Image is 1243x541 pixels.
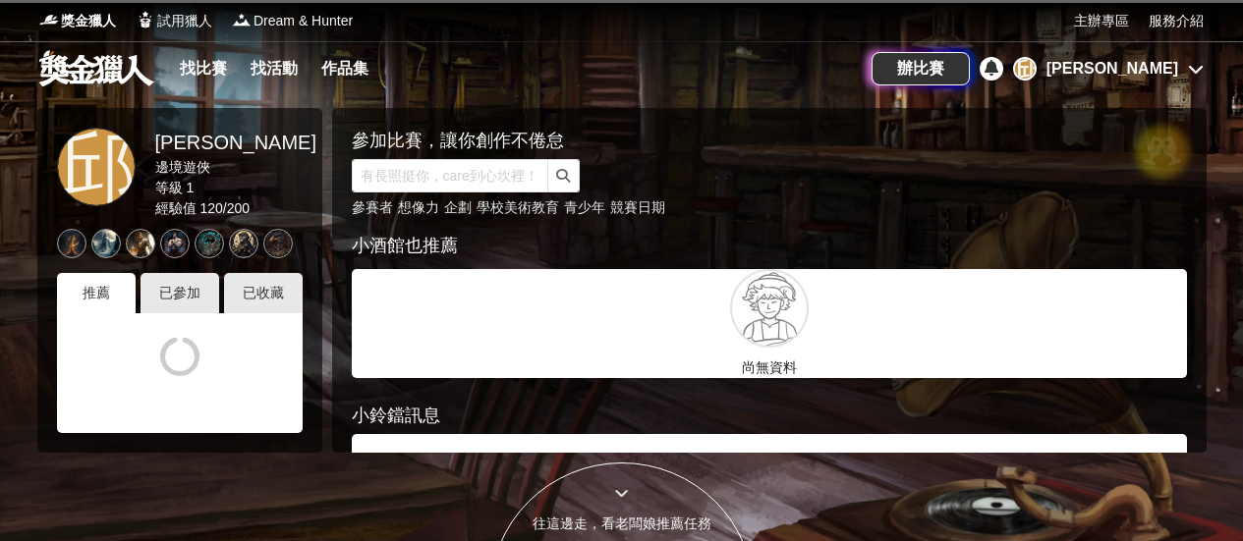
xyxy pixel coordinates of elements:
div: [PERSON_NAME] [155,128,316,157]
img: Logo [39,10,59,29]
input: 有長照挺你，care到心坎裡！青春出手，拍出照顧 影音徵件活動 [352,159,548,192]
div: 小酒館也推薦 [352,233,1187,259]
span: Dream & Hunter [254,11,353,31]
a: 企劃 [444,199,472,215]
span: 1 [186,180,194,195]
span: 120 / 200 [199,200,250,216]
p: 尚無資料 [352,357,1187,378]
a: 服務介紹 [1149,11,1204,31]
div: 已收藏 [224,273,303,313]
a: 參賽者 [352,199,393,215]
div: 往這邊走，看老闆娘推薦任務 [490,514,754,534]
img: Logo [136,10,155,29]
div: 小鈴鐺訊息 [352,403,1187,429]
a: 邱 [57,128,136,206]
span: 試用獵人 [157,11,212,31]
a: 競賽日期 [610,199,665,215]
a: 辦比賽 [872,52,970,85]
a: LogoDream & Hunter [232,11,353,31]
a: 學校美術教育 [477,199,559,215]
span: 獎金獵人 [61,11,116,31]
a: Logo獎金獵人 [39,11,116,31]
a: 找活動 [243,55,306,82]
div: 邊境遊俠 [155,157,316,178]
a: 想像力 [398,199,439,215]
div: 推薦 [57,273,136,313]
span: 等級 [155,180,183,195]
div: 邱 [1013,57,1037,81]
span: 經驗值 [155,200,197,216]
a: 作品集 [313,55,376,82]
a: 找比賽 [172,55,235,82]
a: Logo試用獵人 [136,11,212,31]
div: 已參加 [141,273,219,313]
div: 參加比賽，讓你創作不倦怠 [352,128,1118,154]
a: 主辦專區 [1074,11,1129,31]
img: Logo [232,10,252,29]
div: [PERSON_NAME] [1046,57,1178,81]
a: 青少年 [564,199,605,215]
